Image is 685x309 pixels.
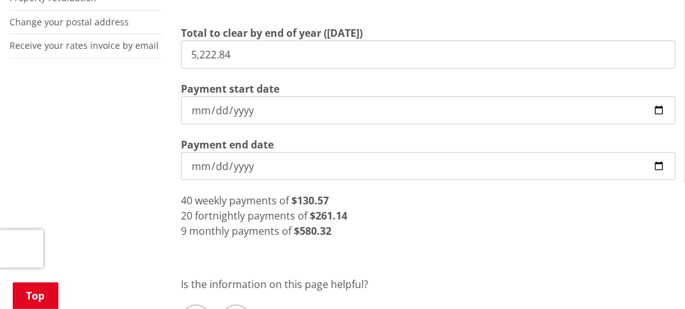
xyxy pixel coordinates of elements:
[291,194,329,207] strong: $130.57
[181,81,279,96] label: Payment start date
[181,209,192,223] span: 20
[627,256,672,301] iframe: Messenger Launcher
[189,224,291,238] span: monthly payments of
[181,277,675,292] p: Is the information on this page helpful?
[10,39,159,51] a: Receive your rates invoice by email
[181,224,187,238] span: 9
[181,194,192,207] span: 40
[195,209,307,223] span: fortnightly payments of
[181,25,362,41] label: Total to clear by end of year ([DATE])
[10,16,129,28] a: Change your postal address
[181,137,274,152] label: Payment end date
[195,194,289,207] span: weekly payments of
[310,209,347,223] strong: $261.14
[294,224,331,238] strong: $580.32
[13,282,58,309] a: Top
